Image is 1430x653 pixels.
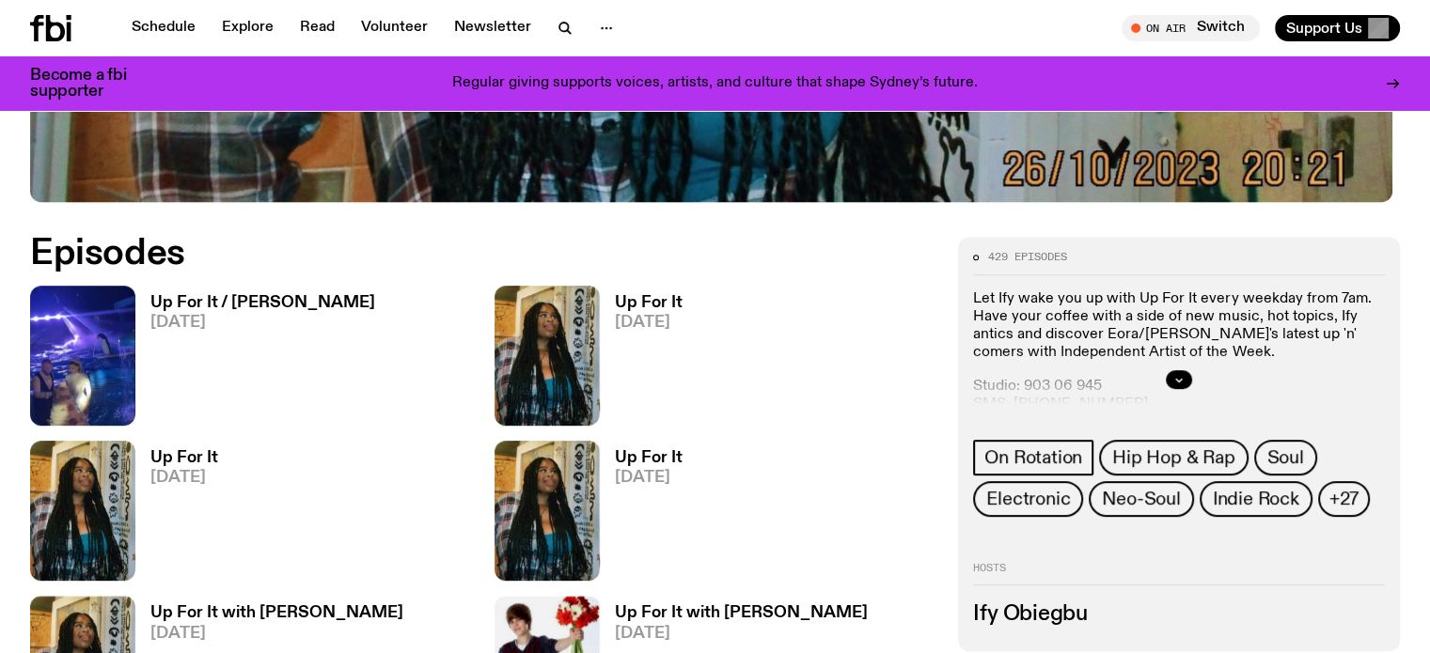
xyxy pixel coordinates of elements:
h3: Up For It with [PERSON_NAME] [615,605,868,621]
h3: Become a fbi supporter [30,68,150,100]
span: Indie Rock [1213,489,1299,509]
button: Support Us [1275,15,1400,41]
a: Explore [211,15,285,41]
img: Ify - a Brown Skin girl with black braided twists, looking up to the side with her tongue stickin... [30,441,135,581]
button: +27 [1318,481,1370,517]
p: Regular giving supports voices, artists, and culture that shape Sydney’s future. [452,75,978,92]
span: [DATE] [150,315,375,331]
h3: Up For It [150,450,218,466]
a: Soul [1254,440,1317,475]
h3: Up For It / [PERSON_NAME] [150,295,375,311]
button: On AirSwitch [1122,15,1260,41]
h3: Ify Obiegbu [973,604,1385,625]
a: Electronic [973,481,1083,517]
span: Electronic [986,489,1070,509]
a: Schedule [120,15,207,41]
span: [DATE] [150,626,403,642]
a: Indie Rock [1200,481,1312,517]
a: Hip Hop & Rap [1099,440,1248,475]
span: [DATE] [615,626,868,642]
a: Up For It[DATE] [135,450,218,581]
span: Support Us [1286,20,1362,37]
p: Let Ify wake you up with Up For It every weekday from 7am. Have your coffee with a side of new mu... [973,289,1385,362]
h2: Hosts [973,562,1385,584]
span: On Rotation [984,447,1082,468]
span: Soul [1267,447,1304,468]
span: +27 [1329,489,1359,509]
img: Ify - a Brown Skin girl with black braided twists, looking up to the side with her tongue stickin... [495,286,600,426]
span: 429 episodes [988,252,1067,262]
h3: Up For It [615,450,683,466]
a: Newsletter [443,15,542,41]
a: Up For It / [PERSON_NAME][DATE] [135,295,375,426]
span: [DATE] [615,315,683,331]
a: Up For It[DATE] [600,295,683,426]
h3: Up For It with [PERSON_NAME] [150,605,403,621]
h2: Episodes [30,237,935,271]
a: On Rotation [973,440,1093,475]
a: Volunteer [350,15,439,41]
img: Ify - a Brown Skin girl with black braided twists, looking up to the side with her tongue stickin... [495,441,600,581]
span: Neo-Soul [1102,489,1180,509]
span: [DATE] [150,470,218,486]
span: [DATE] [615,470,683,486]
a: Up For It[DATE] [600,450,683,581]
a: Read [289,15,346,41]
h3: Up For It [615,295,683,311]
span: Hip Hop & Rap [1112,447,1234,468]
a: Neo-Soul [1089,481,1193,517]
